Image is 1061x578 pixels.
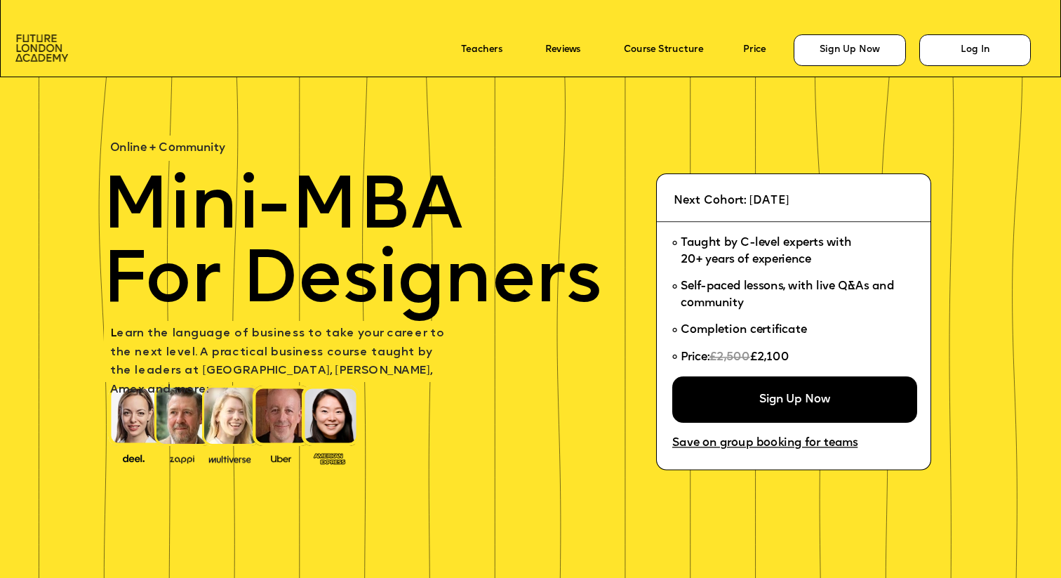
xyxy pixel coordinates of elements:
a: Reviews [545,45,580,55]
span: Taught by C-level experts with 20+ years of experience [681,238,852,266]
span: Self-paced lessons, with live Q&As and community [681,282,897,310]
span: £2,500 [709,352,750,363]
span: Online + Community [110,143,225,155]
span: For Designers [102,247,601,320]
span: Completion certificate [681,324,807,336]
span: earn the language of business to take your career to the next level. A practical business course ... [110,329,448,396]
a: Price [743,45,766,55]
img: image-b7d05013-d886-4065-8d38-3eca2af40620.png [205,451,255,464]
img: image-99cff0b2-a396-4aab-8550-cf4071da2cb9.png [260,452,302,464]
a: Course Structure [624,45,704,55]
span: Price: [681,352,709,363]
img: image-b2f1584c-cbf7-4a77-bbe0-f56ae6ee31f2.png [161,452,203,464]
span: Mini-MBA [102,173,463,247]
a: Save on group booking for teams [672,438,858,450]
span: Next Cohort: [DATE] [674,195,789,206]
img: image-aac980e9-41de-4c2d-a048-f29dd30a0068.png [15,34,68,61]
span: £2,100 [750,352,789,363]
img: image-388f4489-9820-4c53-9b08-f7df0b8d4ae2.png [113,451,154,464]
a: Teachers [461,45,502,55]
img: image-93eab660-639c-4de6-957c-4ae039a0235a.png [309,450,350,466]
span: L [110,329,116,340]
